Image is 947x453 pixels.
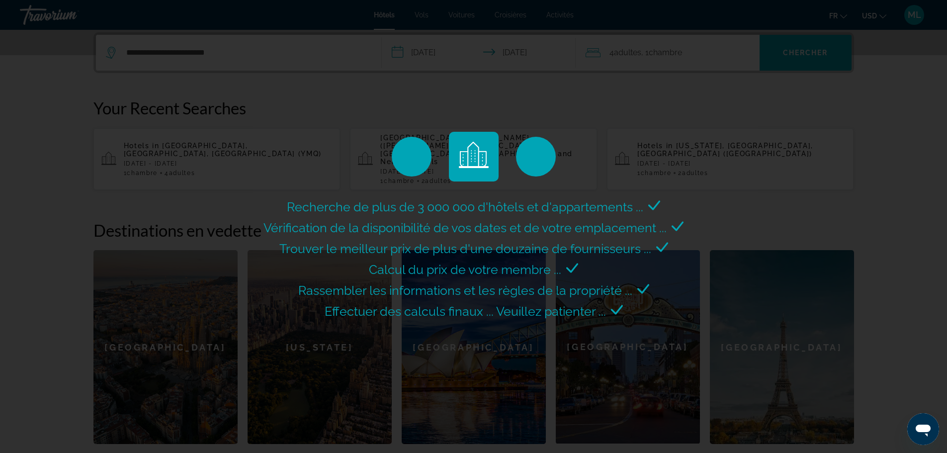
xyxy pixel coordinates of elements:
span: Effectuer des calculs finaux ... Veuillez patienter ... [325,304,606,319]
span: Recherche de plus de 3 000 000 d'hôtels et d'appartements ... [287,199,643,214]
span: Vérification de la disponibilité de vos dates et de votre emplacement ... [263,220,667,235]
span: Calcul du prix de votre membre ... [369,262,561,277]
span: Trouver le meilleur prix de plus d'une douzaine de fournisseurs ... [279,241,651,256]
span: Rassembler les informations et les règles de la propriété ... [298,283,632,298]
iframe: Bouton de lancement de la fenêtre de messagerie [907,413,939,445]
